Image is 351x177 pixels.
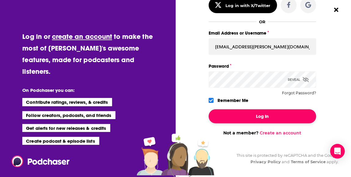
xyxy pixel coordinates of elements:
button: Forgot Password? [282,91,316,95]
li: Contribute ratings, reviews, & credits [22,98,112,106]
button: Log In [209,109,316,123]
input: Email Address or Username [209,38,316,55]
img: Podchaser - Follow, Share and Rate Podcasts [12,156,70,167]
a: Podchaser - Follow, Share and Rate Podcasts [12,156,65,167]
li: Follow creators, podcasts, and friends [22,111,115,119]
div: OR [259,19,265,24]
a: Create an account [260,130,301,136]
div: This site is protected by reCAPTCHA and the Google and apply. [232,152,339,165]
li: On Podchaser you can: [22,87,144,93]
div: Not a member? [209,130,316,136]
label: Remember Me [218,96,248,104]
div: Reveal [288,71,309,88]
label: Password [209,62,316,70]
a: create an account [52,32,112,41]
li: Get alerts for new releases & credits [22,124,110,132]
label: Email Address or Username [209,29,316,37]
li: Create podcast & episode lists [22,137,99,145]
div: Open Intercom Messenger [330,144,345,159]
a: Terms of Service [291,159,326,164]
button: Close Button [331,4,342,16]
div: Log in with X/Twitter [225,3,270,8]
a: Privacy Policy [250,159,281,164]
